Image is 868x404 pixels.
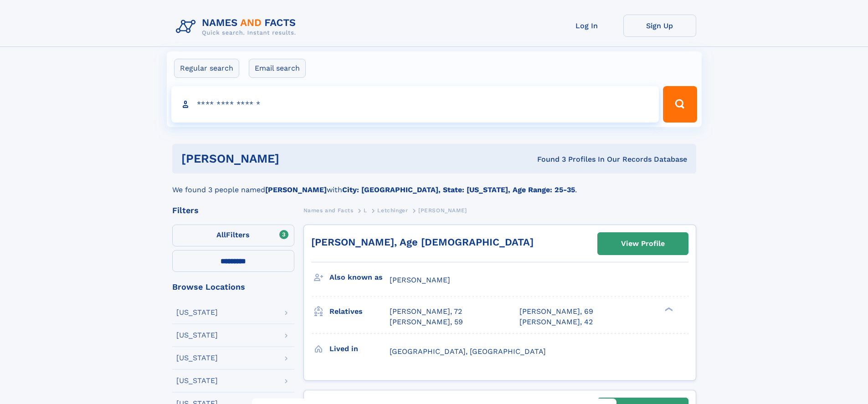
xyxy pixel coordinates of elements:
[663,86,697,123] button: Search Button
[176,309,218,316] div: [US_STATE]
[621,233,665,254] div: View Profile
[377,207,408,214] span: Letchinger
[408,154,687,164] div: Found 3 Profiles In Our Records Database
[172,283,294,291] div: Browse Locations
[329,304,390,319] h3: Relatives
[172,225,294,246] label: Filters
[181,153,408,164] h1: [PERSON_NAME]
[172,174,696,195] div: We found 3 people named with .
[172,206,294,215] div: Filters
[171,86,659,123] input: search input
[663,307,673,312] div: ❯
[623,15,696,37] a: Sign Up
[172,15,303,39] img: Logo Names and Facts
[174,59,239,78] label: Regular search
[176,354,218,362] div: [US_STATE]
[364,207,367,214] span: L
[176,332,218,339] div: [US_STATE]
[390,347,546,356] span: [GEOGRAPHIC_DATA], [GEOGRAPHIC_DATA]
[303,205,354,216] a: Names and Facts
[176,377,218,384] div: [US_STATE]
[342,185,575,194] b: City: [GEOGRAPHIC_DATA], State: [US_STATE], Age Range: 25-35
[216,230,226,239] span: All
[377,205,408,216] a: Letchinger
[265,185,327,194] b: [PERSON_NAME]
[329,270,390,285] h3: Also known as
[519,307,593,317] a: [PERSON_NAME], 69
[418,207,467,214] span: [PERSON_NAME]
[249,59,306,78] label: Email search
[364,205,367,216] a: L
[519,317,593,327] a: [PERSON_NAME], 42
[390,276,450,284] span: [PERSON_NAME]
[311,236,534,248] a: [PERSON_NAME], Age [DEMOGRAPHIC_DATA]
[329,341,390,357] h3: Lived in
[598,233,688,255] a: View Profile
[550,15,623,37] a: Log In
[390,307,462,317] a: [PERSON_NAME], 72
[390,317,463,327] a: [PERSON_NAME], 59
